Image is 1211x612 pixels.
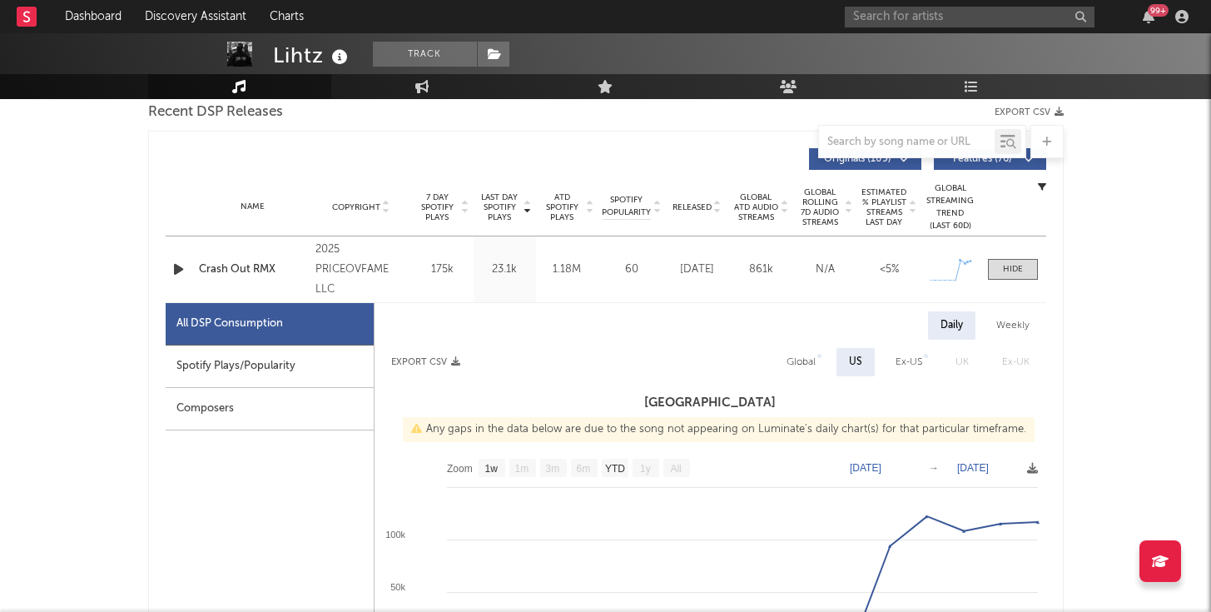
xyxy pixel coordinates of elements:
[673,202,712,212] span: Released
[934,148,1046,170] button: Features(76)
[373,42,477,67] button: Track
[385,530,405,540] text: 100k
[926,182,975,232] div: Global Streaming Trend (Last 60D)
[273,42,352,69] div: Lihtz
[514,463,529,475] text: 1m
[415,192,459,222] span: 7 Day Spotify Plays
[820,154,896,164] span: Originals ( 109 )
[332,202,380,212] span: Copyright
[148,102,283,122] span: Recent DSP Releases
[957,462,989,474] text: [DATE]
[166,346,374,388] div: Spotify Plays/Popularity
[315,240,406,300] div: 2025 PRICEOVFAME LLC
[540,261,594,278] div: 1.18M
[1148,4,1169,17] div: 99 +
[478,261,532,278] div: 23.1k
[984,311,1042,340] div: Weekly
[809,148,921,170] button: Originals(109)
[640,463,651,475] text: 1y
[166,388,374,430] div: Composers
[403,417,1035,442] div: Any gaps in the data below are due to the song not appearing on Luminate's daily chart(s) for tha...
[166,303,374,346] div: All DSP Consumption
[669,261,725,278] div: [DATE]
[845,7,1094,27] input: Search for artists
[849,352,862,372] div: US
[929,462,939,474] text: →
[603,261,661,278] div: 60
[995,107,1064,117] button: Export CSV
[861,261,917,278] div: <5%
[604,463,624,475] text: YTD
[850,462,881,474] text: [DATE]
[375,393,1046,413] h3: [GEOGRAPHIC_DATA]
[896,352,922,372] div: Ex-US
[199,261,308,278] a: Crash Out RMX
[390,582,405,592] text: 50k
[733,261,789,278] div: 861k
[602,194,651,219] span: Spotify Popularity
[391,357,460,367] button: Export CSV
[819,136,995,149] input: Search by song name or URL
[733,192,779,222] span: Global ATD Audio Streams
[945,154,1021,164] span: Features ( 76 )
[484,463,498,475] text: 1w
[415,261,469,278] div: 175k
[176,314,283,334] div: All DSP Consumption
[797,261,853,278] div: N/A
[861,187,907,227] span: Estimated % Playlist Streams Last Day
[787,352,816,372] div: Global
[540,192,584,222] span: ATD Spotify Plays
[797,187,843,227] span: Global Rolling 7D Audio Streams
[545,463,559,475] text: 3m
[670,463,681,475] text: All
[1143,10,1154,23] button: 99+
[576,463,590,475] text: 6m
[199,201,308,213] div: Name
[928,311,975,340] div: Daily
[478,192,522,222] span: Last Day Spotify Plays
[447,463,473,475] text: Zoom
